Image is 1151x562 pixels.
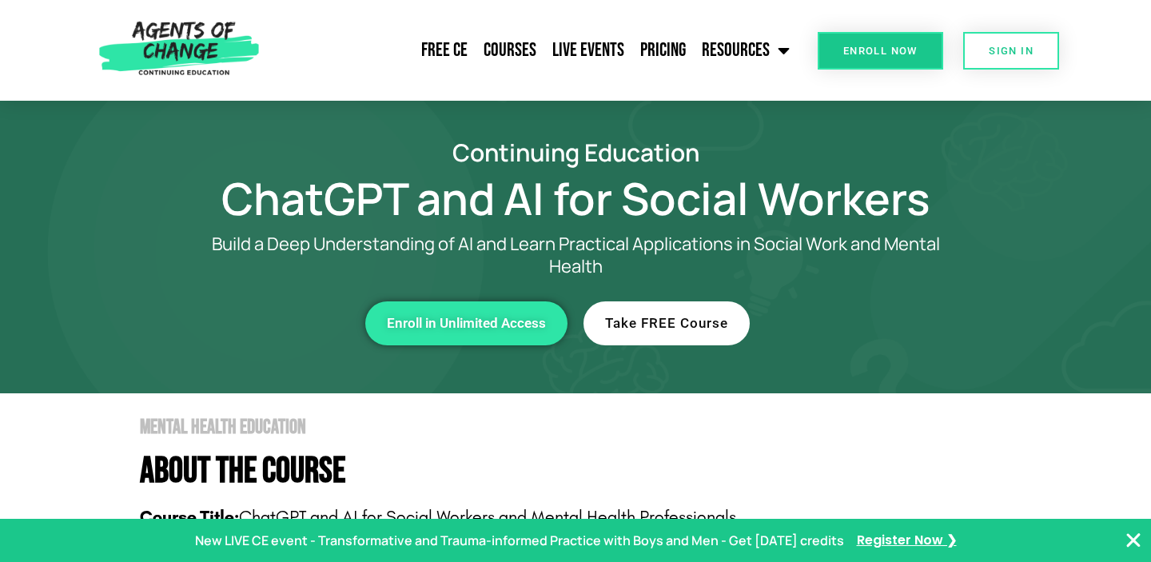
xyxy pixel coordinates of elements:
nav: Menu [266,30,799,70]
a: Courses [476,30,544,70]
a: Free CE [413,30,476,70]
h2: Continuing Education [120,141,1031,164]
p: New LIVE CE event - Transformative and Trauma-informed Practice with Boys and Men - Get [DATE] cr... [195,529,844,552]
h1: ChatGPT and AI for Social Workers [120,180,1031,217]
span: SIGN IN [989,46,1034,56]
a: SIGN IN [963,32,1059,70]
h4: About The Course [140,453,1031,489]
b: Course Title: [140,507,239,528]
span: Enroll in Unlimited Access [387,317,546,330]
span: Enroll Now [843,46,918,56]
p: ChatGPT and AI for Social Workers and Mental Health Professionals [140,505,1031,530]
button: Close Banner [1124,531,1143,550]
a: Enroll Now [818,32,943,70]
a: Pricing [632,30,694,70]
p: Build a Deep Understanding of AI and Learn Practical Applications in Social Work and Mental Health [184,233,967,277]
a: Enroll in Unlimited Access [365,301,568,345]
a: Take FREE Course [583,301,750,345]
span: Take FREE Course [605,317,728,330]
h2: Mental Health Education [140,417,1031,437]
a: Resources [694,30,798,70]
a: Live Events [544,30,632,70]
a: Register Now ❯ [857,529,957,552]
